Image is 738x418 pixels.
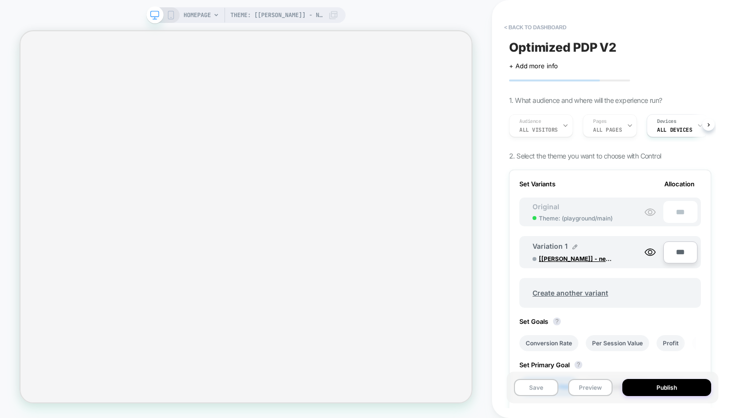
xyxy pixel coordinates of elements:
img: edit [573,244,577,249]
button: < back to dashboard [499,20,571,35]
li: Profit [656,335,685,351]
span: Set Primary Goal [519,361,587,369]
button: ? [553,318,561,325]
span: [[PERSON_NAME]] - new PDPs + shop all [539,255,612,262]
li: Revenue [692,335,729,351]
li: Conversion Rate [519,335,578,351]
span: Set Goals [519,318,566,325]
span: Devices [657,118,676,125]
button: Publish [622,379,711,396]
span: ALL DEVICES [657,126,692,133]
span: 2. Select the theme you want to choose with Control [509,152,661,160]
span: Allocation [664,180,695,188]
span: HOMEPAGE [184,7,211,23]
button: Save [514,379,558,396]
button: ? [574,361,582,369]
span: Original [523,202,569,211]
span: Theme: ( playground/main ) [539,215,613,222]
li: Per Session Value [586,335,649,351]
span: Variation 1 [533,242,568,250]
span: Set Variants [519,180,555,188]
span: + Add more info [509,62,558,70]
span: Theme: [[PERSON_NAME]] - new PDPs + shop all [230,7,323,23]
span: 1. What audience and where will the experience run? [509,96,662,104]
span: Optimized PDP V2 [509,40,616,55]
button: Preview [568,379,613,396]
span: Create another variant [523,281,618,304]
